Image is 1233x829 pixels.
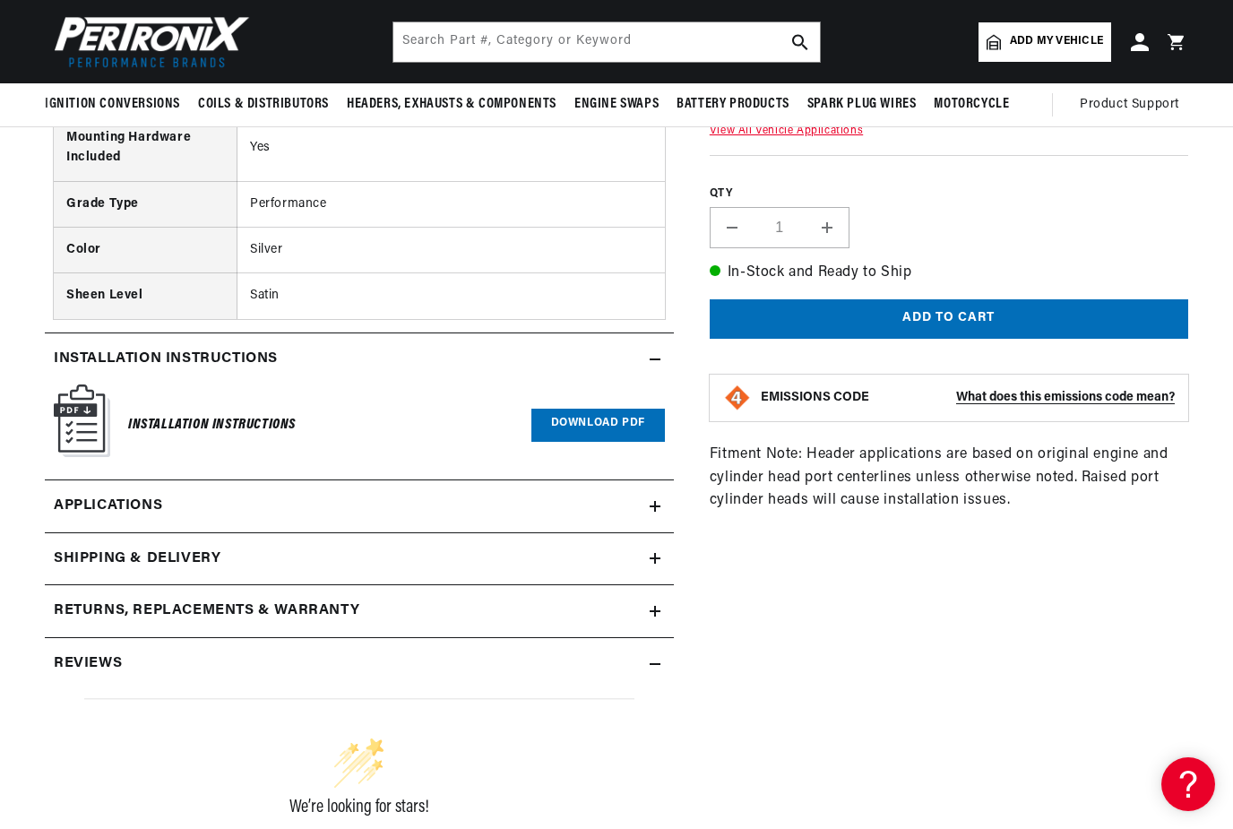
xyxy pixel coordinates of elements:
label: QTY [710,187,1188,203]
h6: Installation Instructions [128,413,296,437]
th: Color [54,228,237,273]
span: Motorcycle [934,95,1009,114]
td: Satin [237,273,665,319]
h2: Installation instructions [54,348,278,371]
span: Coils & Distributors [198,95,329,114]
button: Add to cart [710,299,1188,340]
span: Applications [54,495,162,518]
summary: Motorcycle [925,83,1018,125]
img: Instruction Manual [54,384,110,457]
button: EMISSIONS CODEWhat does this emissions code mean? [761,390,1175,406]
h2: Reviews [54,652,122,676]
p: In-Stock and Ready to Ship [710,262,1188,285]
summary: Shipping & Delivery [45,533,674,585]
a: View All Vehicle Applications [710,125,863,136]
img: Pertronix [45,11,251,73]
th: Sheen Level [54,273,237,319]
span: Ignition Conversions [45,95,180,114]
a: Download PDF [531,409,665,442]
td: Yes [237,115,665,181]
span: Product Support [1080,95,1179,115]
button: search button [780,22,820,62]
div: We’re looking for stars! [84,799,634,816]
span: Headers, Exhausts & Components [347,95,556,114]
input: Search Part #, Category or Keyword [393,22,820,62]
summary: Returns, Replacements & Warranty [45,585,674,637]
span: Engine Swaps [574,95,659,114]
summary: Installation instructions [45,333,674,385]
summary: Ignition Conversions [45,83,189,125]
strong: EMISSIONS CODE [761,391,869,404]
strong: What does this emissions code mean? [956,391,1175,404]
img: Emissions code [723,384,752,412]
summary: Spark Plug Wires [798,83,926,125]
td: Performance [237,181,665,227]
summary: Headers, Exhausts & Components [338,83,565,125]
summary: Reviews [45,638,674,690]
td: Silver [237,228,665,273]
summary: Product Support [1080,83,1188,126]
h2: Returns, Replacements & Warranty [54,600,359,623]
a: Applications [45,480,674,533]
th: Grade Type [54,181,237,227]
th: Mounting Hardware Included [54,115,237,181]
summary: Engine Swaps [565,83,668,125]
h2: Shipping & Delivery [54,548,220,571]
summary: Battery Products [668,83,798,125]
span: Add my vehicle [1010,33,1103,50]
span: Battery Products [677,95,789,114]
span: Spark Plug Wires [807,95,917,114]
a: Add my vehicle [979,22,1111,62]
summary: Coils & Distributors [189,83,338,125]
